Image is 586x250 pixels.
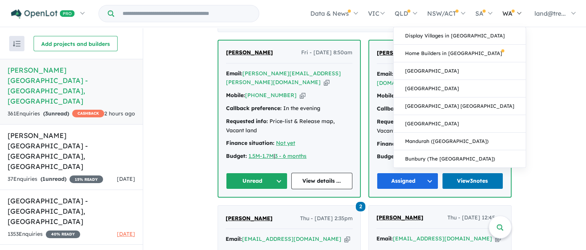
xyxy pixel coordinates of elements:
button: Copy [324,78,329,86]
span: 2 hours ago [104,110,135,117]
button: Copy [344,235,350,243]
a: [EMAIL_ADDRESS][DOMAIN_NAME] [393,235,492,242]
strong: Email: [226,235,242,242]
strong: ( unread) [40,175,66,182]
span: 15 % READY [69,175,103,183]
strong: Finance situation: [226,140,274,146]
span: land@tre... [534,10,566,17]
strong: Requested info: [377,118,419,125]
a: [GEOGRAPHIC_DATA] [394,80,526,97]
a: [PERSON_NAME] Kar [377,49,434,58]
a: Not yet [276,140,295,146]
img: Openlot PRO Logo White [11,9,75,19]
a: 2 [356,201,365,211]
div: As soon as possible! [377,104,503,114]
div: | [377,152,503,161]
span: 3 [45,110,48,117]
a: Mandurah ([GEOGRAPHIC_DATA]) [394,133,526,150]
span: [PERSON_NAME] [226,49,273,56]
strong: Email: [377,70,393,77]
button: Copy [300,91,305,99]
div: 361 Enquir ies [8,109,104,119]
strong: ( unread) [43,110,69,117]
span: [DATE] [117,231,135,237]
span: [PERSON_NAME] [226,215,273,222]
strong: Requested info: [226,118,268,125]
strong: Callback preference: [377,105,433,112]
a: [PHONE_NUMBER] [245,92,297,99]
div: Price-list & Release map, Vacant land [226,117,352,135]
strong: Mobile: [377,92,396,99]
strong: Callback preference: [226,105,282,112]
div: In the evening [226,104,352,113]
a: View details ... [291,173,353,189]
a: [GEOGRAPHIC_DATA] [GEOGRAPHIC_DATA] [394,97,526,115]
button: Assigned [377,173,438,189]
a: View3notes [442,173,504,189]
span: 2 [356,202,365,211]
input: Try estate name, suburb, builder or developer [116,5,257,22]
button: Copy [495,235,501,243]
a: [GEOGRAPHIC_DATA] [394,62,526,80]
div: 1353 Enquir ies [8,230,80,239]
span: [PERSON_NAME] [376,214,423,221]
h5: [PERSON_NAME][GEOGRAPHIC_DATA] - [GEOGRAPHIC_DATA] , [GEOGRAPHIC_DATA] [8,65,135,106]
a: [PERSON_NAME] [376,213,423,222]
a: 1.5M-1.7M [249,153,274,159]
a: [PERSON_NAME][EMAIL_ADDRESS][DOMAIN_NAME] [377,70,492,86]
div: | [226,152,352,161]
strong: Finance situation: [377,140,425,147]
img: sort.svg [13,41,21,47]
strong: Email: [226,70,242,77]
button: Add projects and builders [34,36,118,51]
span: [PERSON_NAME] Kar [377,49,434,56]
span: 1 [42,175,45,182]
a: Bunbury (The [GEOGRAPHIC_DATA]) [394,150,526,167]
strong: Mobile: [226,92,245,99]
strong: Budget: [377,153,398,160]
a: [PERSON_NAME] [226,48,273,57]
h5: [GEOGRAPHIC_DATA] - [GEOGRAPHIC_DATA] , [GEOGRAPHIC_DATA] [8,196,135,227]
a: Display Villages in [GEOGRAPHIC_DATA] [394,27,526,45]
span: Thu - [DATE] 2:35pm [300,214,353,223]
div: Price-list & Release map, Vacant land [377,117,503,136]
h5: [PERSON_NAME] [GEOGRAPHIC_DATA] - [GEOGRAPHIC_DATA] , [GEOGRAPHIC_DATA] [8,130,135,172]
span: 40 % READY [46,231,80,238]
strong: Budget: [226,153,247,159]
span: Thu - [DATE] 12:45pm [447,213,504,222]
span: CASHBACK [72,110,104,117]
strong: Email: [376,235,393,242]
a: 3 - 6 months [275,153,307,159]
a: [PERSON_NAME][EMAIL_ADDRESS][PERSON_NAME][DOMAIN_NAME] [226,70,341,86]
a: [EMAIL_ADDRESS][DOMAIN_NAME] [242,235,341,242]
span: [DATE] [117,175,135,182]
button: Unread [226,173,287,189]
span: Fri - [DATE] 8:50am [301,48,352,57]
a: [GEOGRAPHIC_DATA] [394,115,526,133]
a: Home Builders in [GEOGRAPHIC_DATA] [394,45,526,62]
div: 37 Enquir ies [8,175,103,184]
a: [PERSON_NAME] [226,214,273,223]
